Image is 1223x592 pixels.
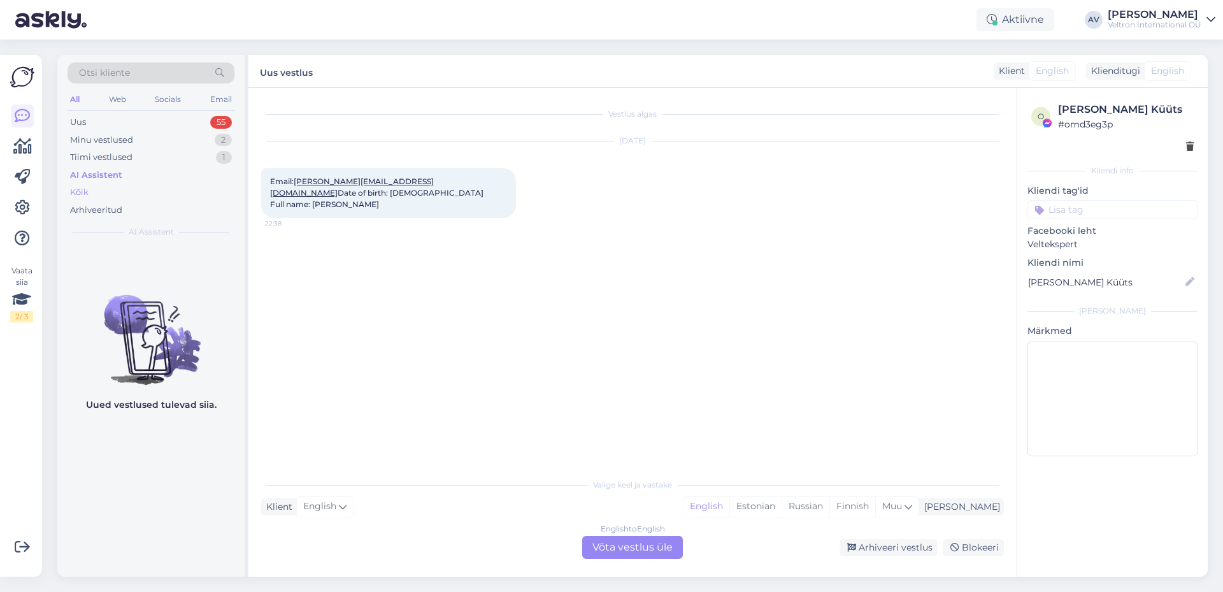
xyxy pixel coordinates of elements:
[270,177,483,209] span: Email: Date of birth: [DEMOGRAPHIC_DATA] Full name: [PERSON_NAME]
[106,91,129,108] div: Web
[70,151,132,164] div: Tiimi vestlused
[1108,10,1215,30] a: [PERSON_NAME]Veltron International OÜ
[208,91,234,108] div: Email
[1027,305,1198,317] div: [PERSON_NAME]
[1027,238,1198,251] p: Veltekspert
[70,204,122,217] div: Arhiveeritud
[829,497,875,516] div: Finnish
[215,134,232,147] div: 2
[1108,20,1201,30] div: Veltron International OÜ
[86,398,217,412] p: Uued vestlused tulevad siia.
[216,151,232,164] div: 1
[1086,64,1140,78] div: Klienditugi
[1028,275,1183,289] input: Lisa nimi
[601,523,665,535] div: English to English
[79,66,130,80] span: Otsi kliente
[270,177,434,198] a: [PERSON_NAME][EMAIL_ADDRESS][DOMAIN_NAME]
[10,265,33,322] div: Vaata siia
[582,536,683,559] div: Võta vestlus üle
[70,116,86,129] div: Uus
[919,500,1000,514] div: [PERSON_NAME]
[260,62,313,80] label: Uus vestlus
[1151,64,1184,78] span: English
[70,169,122,182] div: AI Assistent
[70,186,89,199] div: Kõik
[265,219,313,228] span: 22:38
[1038,112,1044,121] span: o
[10,311,33,322] div: 2 / 3
[683,497,729,516] div: English
[261,500,292,514] div: Klient
[68,91,82,108] div: All
[976,8,1054,31] div: Aktiivne
[1027,324,1198,338] p: Märkmed
[1027,184,1198,198] p: Kliendi tag'id
[1058,102,1194,117] div: [PERSON_NAME] Küüts
[1027,256,1198,270] p: Kliendi nimi
[70,134,133,147] div: Minu vestlused
[129,226,174,238] span: AI Assistent
[1036,64,1069,78] span: English
[1027,224,1198,238] p: Facebooki leht
[1058,117,1194,131] div: # omd3eg3p
[994,64,1025,78] div: Klient
[261,108,1004,120] div: Vestlus algas
[1108,10,1201,20] div: [PERSON_NAME]
[882,500,902,512] span: Muu
[303,500,336,514] span: English
[261,479,1004,491] div: Valige keel ja vastake
[840,539,938,556] div: Arhiveeri vestlus
[10,65,34,89] img: Askly Logo
[210,116,232,129] div: 55
[57,272,245,387] img: No chats
[1027,200,1198,219] input: Lisa tag
[943,539,1004,556] div: Blokeeri
[152,91,183,108] div: Socials
[729,497,782,516] div: Estonian
[261,135,1004,147] div: [DATE]
[1085,11,1103,29] div: AV
[1027,165,1198,177] div: Kliendi info
[782,497,829,516] div: Russian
